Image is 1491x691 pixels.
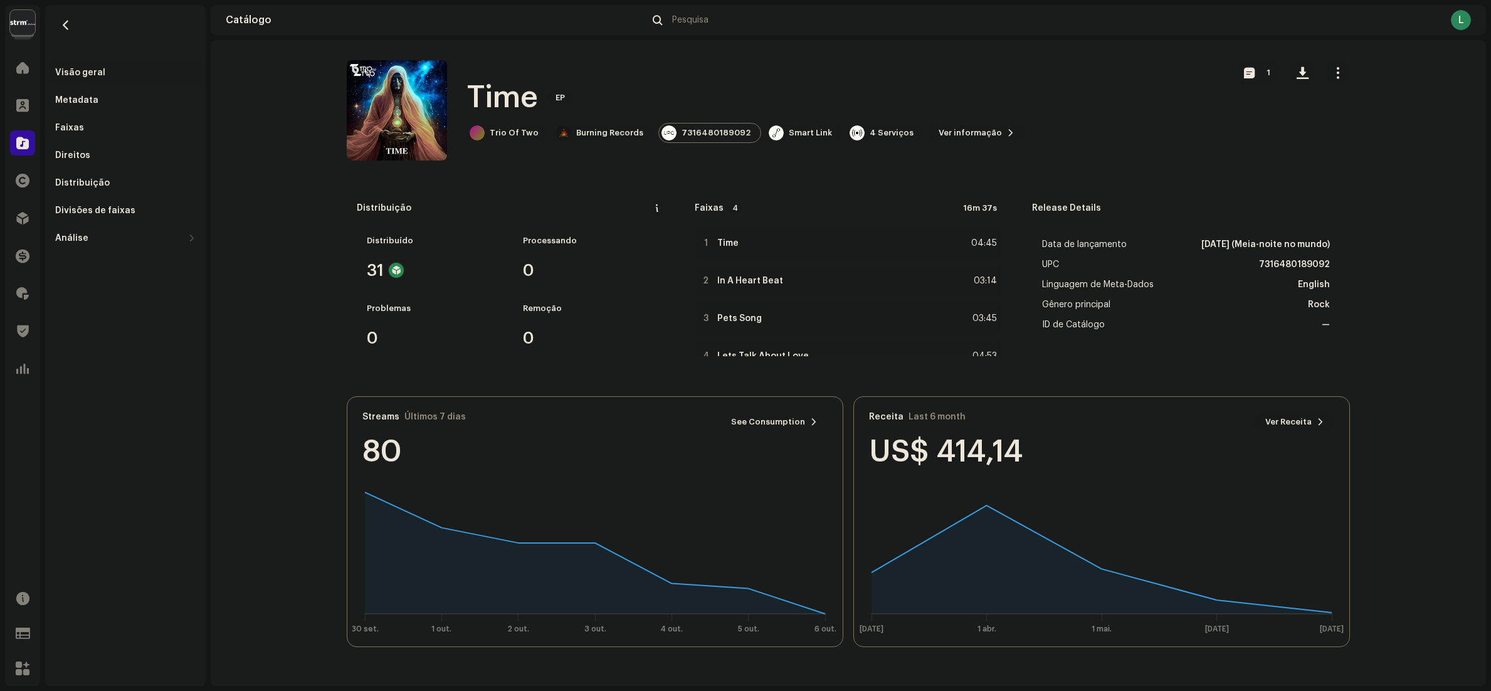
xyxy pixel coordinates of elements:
div: 03:14 [969,273,997,288]
text: 3 out. [584,625,606,633]
text: 4 out. [660,625,683,633]
div: Direitos [55,150,90,161]
div: Visão geral [55,68,105,78]
span: EP [548,90,572,105]
div: Divisões de faixas [55,206,135,216]
div: Processando [523,236,654,246]
div: Análise [55,233,88,243]
text: [DATE] [860,625,883,633]
img: 32f90a06-c267-4364-8095-4e77a210a997 [556,125,571,140]
div: 7316480189092 [682,128,751,138]
div: Burning Records [576,128,643,138]
text: 5 out. [738,625,759,633]
strong: Rock [1308,297,1330,312]
strong: In A Heart Beat [717,276,783,286]
div: 4 Serviços [870,128,914,138]
div: Last 6 month [909,412,966,422]
re-m-nav-dropdown: Análise [50,226,201,251]
strong: Time [717,238,739,248]
span: Gênero principal [1042,297,1110,312]
text: [DATE] [1320,625,1344,633]
div: 04:53 [969,349,997,364]
div: Distribuição [55,178,110,188]
span: See Consumption [731,409,805,435]
span: Pesquisa [672,15,709,25]
strong: Faixas [695,203,724,213]
div: 03:45 [969,311,997,326]
re-m-nav-item: Metadata [50,88,201,113]
re-m-nav-item: Direitos [50,143,201,168]
div: Distribuição [357,203,411,213]
button: Ver informação [929,123,1025,143]
re-m-nav-item: Distribuição [50,171,201,196]
re-m-nav-item: Visão geral [50,60,201,85]
div: Remoção [523,303,654,314]
text: 2 out. [507,625,529,633]
button: 1 [1236,60,1280,85]
div: L [1451,10,1471,30]
text: 1 out. [431,625,451,633]
h1: Time [467,78,538,118]
div: Smart Link [789,128,832,138]
text: 6 out. [814,625,836,633]
img: 408b884b-546b-4518-8448-1008f9c76b02 [10,10,35,35]
div: Receita [869,412,904,422]
strong: Pets Song [717,314,762,324]
button: Ver Receita [1255,412,1334,432]
p-badge: 1 [1262,66,1275,79]
span: Data de lançamento [1042,237,1127,252]
button: See Consumption [721,412,828,432]
strong: 7316480189092 [1259,257,1330,272]
re-m-nav-item: Faixas [50,115,201,140]
div: 16m 37s [956,201,1002,216]
strong: Release Details [1032,203,1101,213]
div: Streams [362,412,399,422]
span: Linguagem de Meta-Dados [1042,277,1154,292]
strong: Lets Talk About Love [717,351,809,361]
strong: English [1298,277,1330,292]
span: ID de Catálogo [1042,317,1105,332]
strong: — [1322,317,1330,332]
div: Distribuído [367,236,498,246]
span: UPC [1042,257,1059,272]
strong: [DATE] (Meia-noite no mundo) [1201,237,1330,252]
span: Ver informação [939,120,1002,145]
text: 1 abr. [977,625,996,633]
p-badge: 4 [729,203,742,214]
text: [DATE] [1205,625,1229,633]
text: 30 set. [351,625,379,633]
re-m-nav-item: Divisões de faixas [50,198,201,223]
div: Metadata [55,95,98,105]
span: Ver Receita [1265,409,1312,435]
div: Faixas [55,123,84,133]
div: 04:45 [969,236,997,251]
div: Catálogo [226,15,638,25]
div: Trio Of Two [490,128,539,138]
text: 1 mai. [1092,625,1112,633]
div: Problemas [367,303,498,314]
div: Últimos 7 dias [404,412,466,422]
